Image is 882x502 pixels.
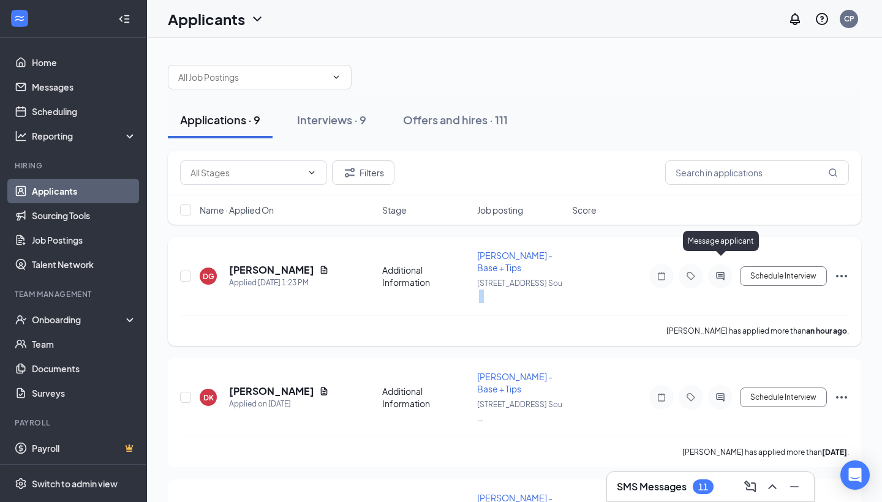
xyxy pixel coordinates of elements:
div: Interviews · 9 [297,112,366,127]
h5: [PERSON_NAME] [229,263,314,277]
div: Offers and hires · 111 [403,112,508,127]
button: ComposeMessage [741,477,760,496]
svg: ActiveChat [713,392,728,402]
a: Home [32,50,137,75]
svg: ChevronUp [765,479,780,494]
span: [STREET_ADDRESS] Sou ... [477,279,562,301]
div: Additional Information [382,385,470,410]
svg: QuestionInfo [815,12,829,26]
svg: Analysis [15,130,27,142]
div: Reporting [32,130,137,142]
button: ChevronUp [763,477,782,496]
span: Job posting [477,204,523,216]
svg: Collapse [118,13,130,25]
svg: Note [654,271,669,281]
button: Minimize [785,477,804,496]
a: Scheduling [32,99,137,124]
div: Hiring [15,160,134,171]
div: Team Management [15,289,134,299]
h3: SMS Messages [617,480,687,493]
span: Score [572,204,597,216]
div: 11 [698,482,708,492]
svg: Note [654,392,669,402]
p: [PERSON_NAME] has applied more than . [682,447,849,457]
div: Switch to admin view [32,478,118,490]
a: Sourcing Tools [32,203,137,228]
svg: ComposeMessage [743,479,758,494]
a: Applicants [32,179,137,203]
svg: Tag [684,392,698,402]
svg: ChevronDown [250,12,265,26]
div: Applied on [DATE] [229,398,329,410]
svg: ActiveChat [713,271,728,281]
span: [STREET_ADDRESS] Sou ... [477,400,562,422]
svg: WorkstreamLogo [13,12,26,24]
span: Name · Applied On [200,204,274,216]
span: Stage [382,204,407,216]
p: [PERSON_NAME] has applied more than . [666,326,849,336]
a: Documents [32,356,137,381]
div: Applications · 9 [180,112,260,127]
div: DK [203,392,214,403]
svg: ChevronDown [307,168,317,178]
svg: MagnifyingGlass [828,168,838,178]
div: CP [844,13,854,24]
svg: Document [319,265,329,275]
span: [PERSON_NAME] - Base + Tips [477,371,552,394]
a: PayrollCrown [32,436,137,460]
b: an hour ago [806,326,847,335]
a: Team [32,332,137,356]
h5: [PERSON_NAME] [229,384,314,398]
h1: Applicants [168,9,245,29]
div: Open Intercom Messenger [840,460,870,490]
svg: Ellipses [834,269,849,283]
svg: Document [319,386,329,396]
div: DG [203,271,214,282]
input: Search in applications [665,160,849,185]
a: Surveys [32,381,137,405]
svg: Filter [342,165,357,180]
svg: Settings [15,478,27,490]
svg: UserCheck [15,313,27,326]
button: Schedule Interview [740,266,827,286]
svg: Ellipses [834,390,849,405]
a: Job Postings [32,228,137,252]
svg: Notifications [788,12,802,26]
input: All Job Postings [178,70,326,84]
a: Talent Network [32,252,137,277]
div: Message applicant [683,231,759,251]
div: Additional Information [382,264,470,288]
span: [PERSON_NAME] - Base + Tips [477,250,552,273]
div: Payroll [15,418,134,428]
svg: ChevronDown [331,72,341,82]
b: [DATE] [822,448,847,457]
button: Filter Filters [332,160,394,185]
a: Messages [32,75,137,99]
button: Schedule Interview [740,388,827,407]
svg: Minimize [787,479,802,494]
input: All Stages [190,166,302,179]
div: Applied [DATE] 1:23 PM [229,277,329,289]
div: Onboarding [32,313,126,326]
svg: Tag [684,271,698,281]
